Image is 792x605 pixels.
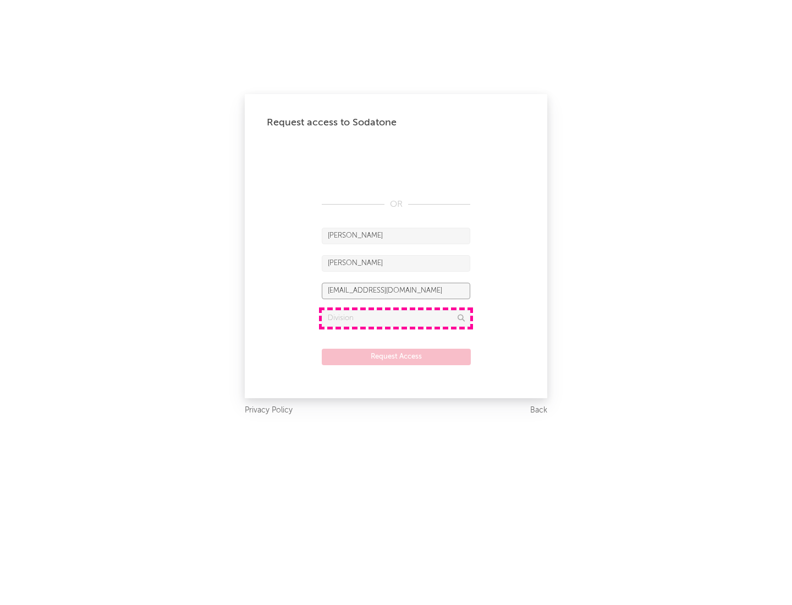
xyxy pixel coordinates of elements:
[245,404,293,417] a: Privacy Policy
[322,283,470,299] input: Email
[322,255,470,272] input: Last Name
[322,310,470,327] input: Division
[322,198,470,211] div: OR
[322,228,470,244] input: First Name
[267,116,525,129] div: Request access to Sodatone
[530,404,547,417] a: Back
[322,349,471,365] button: Request Access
